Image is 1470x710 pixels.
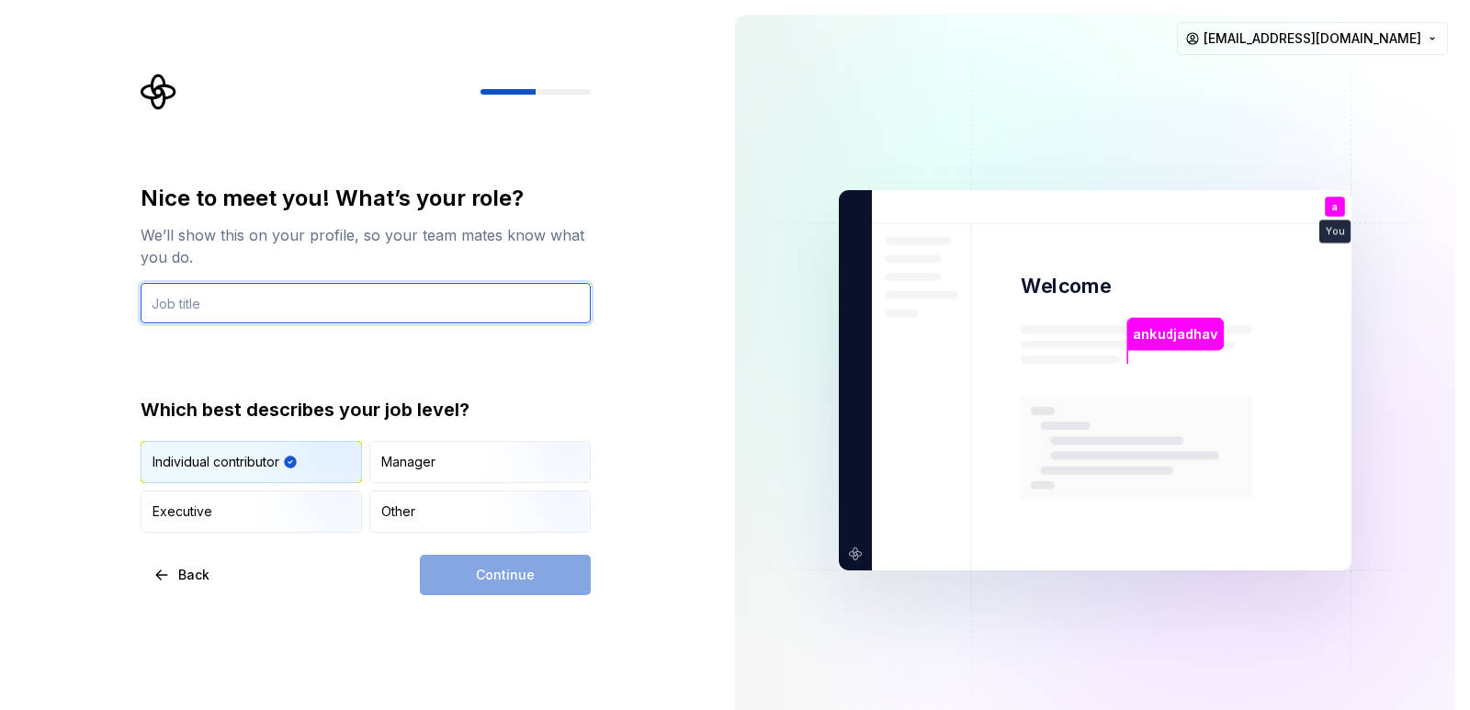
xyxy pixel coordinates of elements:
p: Welcome [1021,273,1111,299]
p: You [1326,227,1344,237]
input: Job title [141,283,591,323]
div: Other [381,502,415,521]
div: Executive [153,502,212,521]
div: Nice to meet you! What’s your role? [141,184,591,213]
p: a [1332,202,1338,212]
div: Manager [381,453,435,471]
span: [EMAIL_ADDRESS][DOMAIN_NAME] [1204,29,1421,48]
span: Back [178,566,209,584]
div: We’ll show this on your profile, so your team mates know what you do. [141,224,591,268]
button: [EMAIL_ADDRESS][DOMAIN_NAME] [1177,22,1448,55]
svg: Supernova Logo [141,73,177,110]
button: Back [141,555,225,595]
div: Which best describes your job level? [141,397,591,423]
div: Individual contributor [153,453,279,471]
p: ankudjadhav [1133,324,1217,344]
